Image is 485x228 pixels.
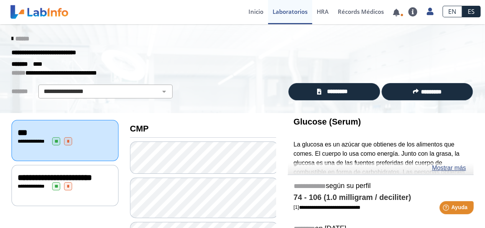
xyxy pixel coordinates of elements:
[442,6,462,17] a: EN
[317,8,329,15] span: HRA
[293,193,468,202] h4: 74 - 106 (1.0 milligram / deciliter)
[462,6,480,17] a: ES
[293,182,468,191] h5: según su perfil
[130,124,149,133] b: CMP
[293,117,361,126] b: Glucose (Serum)
[417,198,477,220] iframe: Help widget launcher
[432,163,466,173] a: Mostrar más
[293,140,468,223] p: La glucosa es un azúcar que obtienes de los alimentos que comes. El cuerpo lo usa como energía. J...
[293,204,360,210] a: [1]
